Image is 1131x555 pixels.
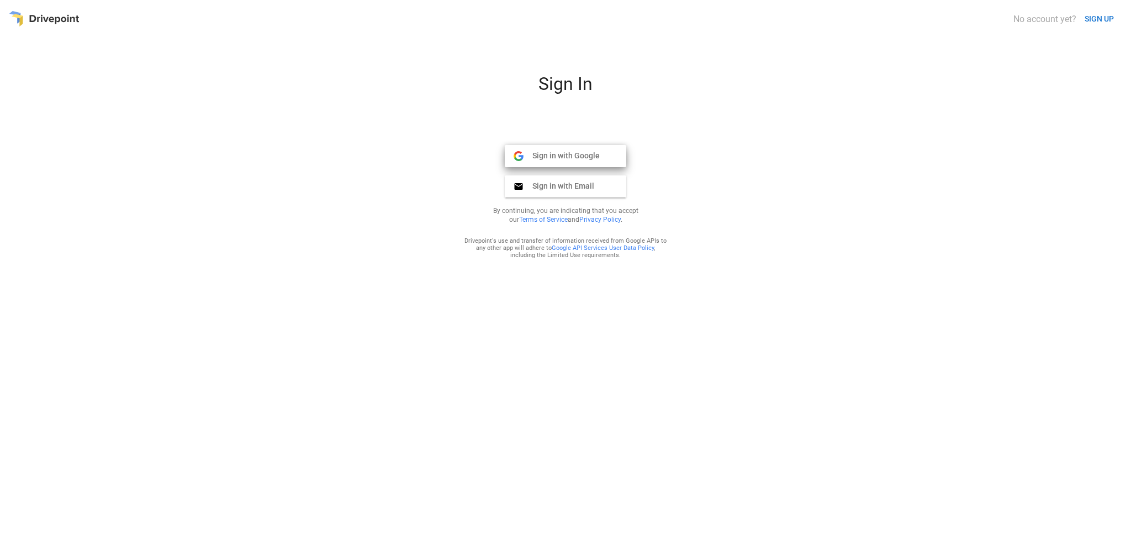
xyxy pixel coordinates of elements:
div: No account yet? [1013,14,1076,24]
div: Sign In [433,73,698,103]
button: Sign in with Email [505,175,626,198]
button: Sign in with Google [505,145,626,167]
a: Google API Services User Data Policy [552,244,654,252]
div: Drivepoint's use and transfer of information received from Google APIs to any other app will adhe... [464,237,667,259]
a: Terms of Service [519,216,568,223]
a: Privacy Policy [579,216,621,223]
span: Sign in with Google [524,151,600,161]
p: By continuing, you are indicating that you accept our and . [479,206,652,224]
span: Sign in with Email [524,181,594,191]
button: SIGN UP [1080,9,1118,29]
